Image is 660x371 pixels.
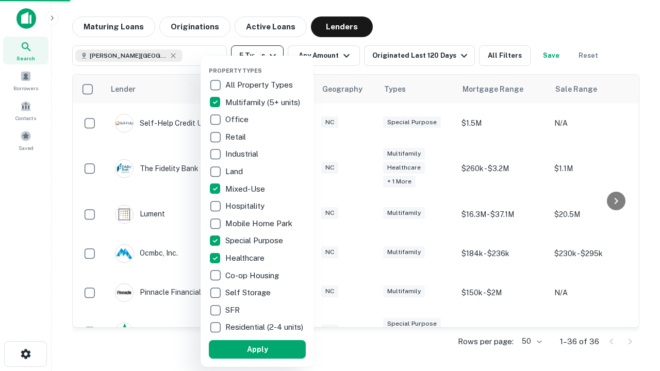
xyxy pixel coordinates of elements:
p: Healthcare [225,252,267,264]
p: Multifamily (5+ units) [225,96,302,109]
p: Mobile Home Park [225,217,294,230]
p: Special Purpose [225,234,285,247]
p: Residential (2-4 units) [225,321,305,333]
p: Co-op Housing [225,269,281,282]
p: Industrial [225,148,260,160]
iframe: Chat Widget [608,289,660,338]
p: Retail [225,131,248,143]
p: SFR [225,304,242,316]
button: Apply [209,340,306,359]
p: Self Storage [225,286,273,299]
p: Office [225,113,251,126]
p: All Property Types [225,79,295,91]
p: Land [225,165,245,178]
p: Hospitality [225,200,267,212]
p: Mixed-Use [225,183,267,195]
span: Property Types [209,68,262,74]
